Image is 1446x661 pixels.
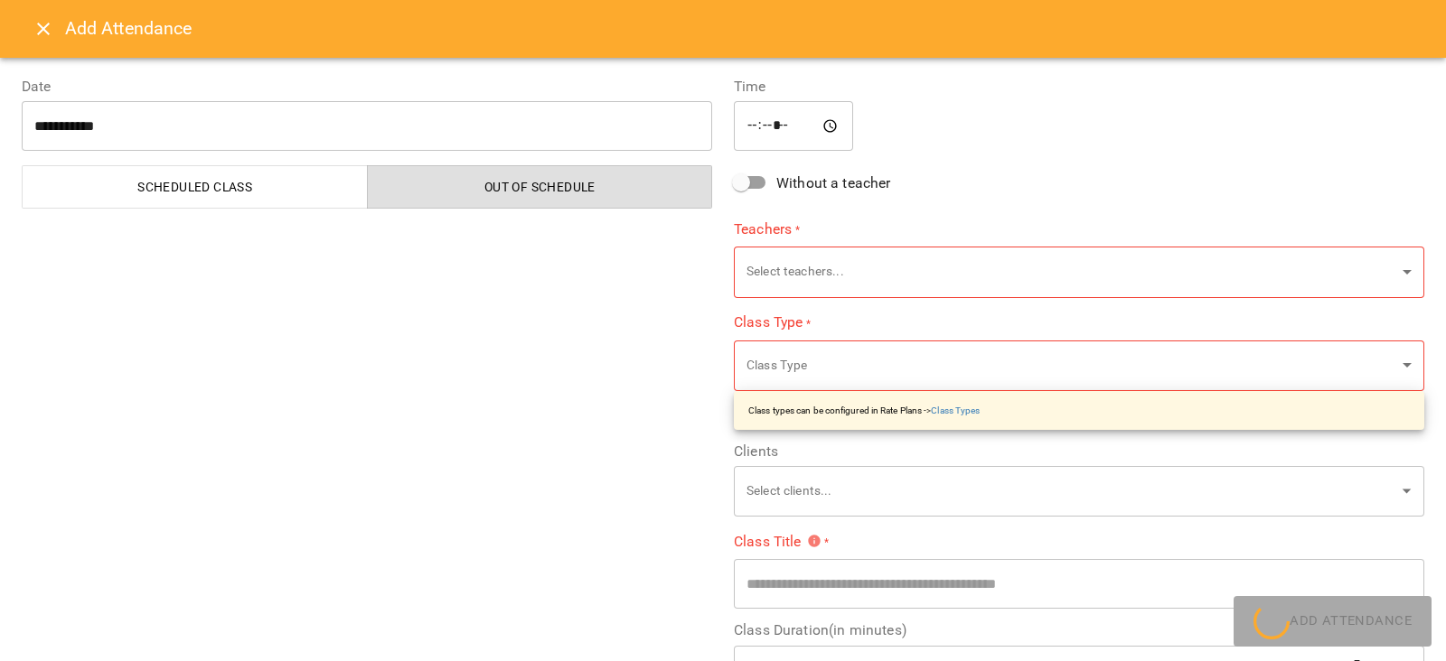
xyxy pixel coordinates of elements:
[734,219,1424,239] label: Teachers
[734,247,1424,298] div: Select teachers...
[748,404,980,417] p: Class types can be configured in Rate Plans ->
[379,176,702,198] span: Out of Schedule
[734,623,1424,638] label: Class Duration(in minutes)
[367,165,713,209] button: Out of Schedule
[33,176,357,198] span: Scheduled class
[807,534,822,548] svg: Please specify class title or select clients
[22,79,712,94] label: Date
[931,405,980,415] a: Class Types
[734,534,822,548] span: Class Title
[746,482,1395,500] p: Select clients...
[776,172,891,194] span: Without a teacher
[746,357,1395,375] p: Class Type
[22,7,65,51] button: Close
[734,79,1424,94] label: Time
[734,312,1424,333] label: Class Type
[746,263,1395,281] p: Select teachers...
[65,14,1424,42] h6: Add Attendance
[734,340,1424,391] div: Class Type
[734,444,1424,459] label: Clients
[22,165,368,209] button: Scheduled class
[734,466,1424,517] div: Select clients...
